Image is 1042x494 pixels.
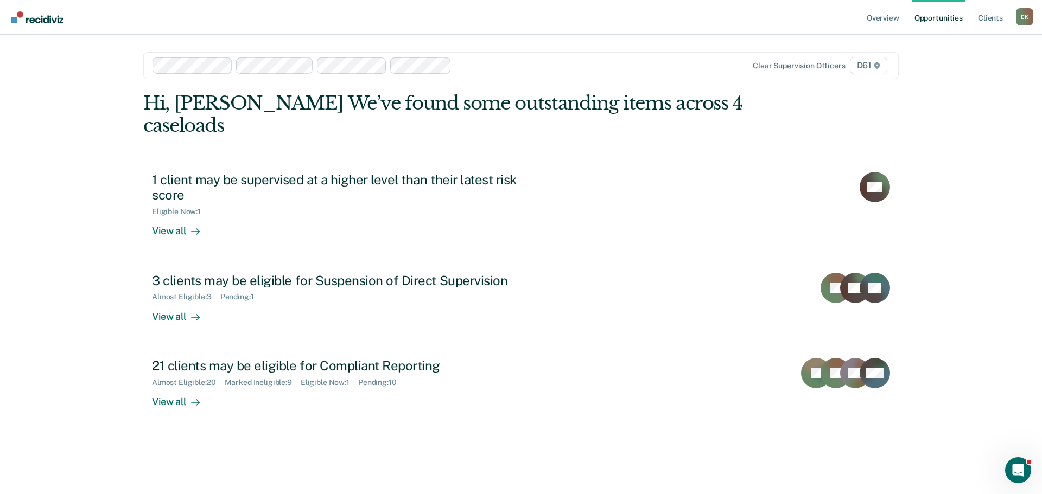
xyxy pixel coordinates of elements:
div: View all [152,387,213,408]
div: 3 clients may be eligible for Suspension of Direct Supervision [152,273,533,288]
div: Almost Eligible : 20 [152,378,225,387]
a: 21 clients may be eligible for Compliant ReportingAlmost Eligible:20Marked Ineligible:9Eligible N... [143,349,899,434]
div: Pending : 10 [358,378,405,387]
a: 3 clients may be eligible for Suspension of Direct SupervisionAlmost Eligible:3Pending:1View all [143,264,899,349]
div: Hi, [PERSON_NAME] We’ve found some outstanding items across 4 caseloads [143,92,748,137]
img: Recidiviz [11,11,63,23]
div: E K [1016,8,1033,25]
div: Clear supervision officers [753,61,845,70]
div: View all [152,301,213,323]
div: Eligible Now : 1 [301,378,358,387]
div: 1 client may be supervised at a higher level than their latest risk score [152,172,533,203]
div: Marked Ineligible : 9 [225,378,301,387]
div: Almost Eligible : 3 [152,292,220,301]
iframe: Intercom live chat [1005,457,1031,483]
a: 1 client may be supervised at a higher level than their latest risk scoreEligible Now:1View all [143,163,899,264]
div: Eligible Now : 1 [152,207,209,216]
div: 21 clients may be eligible for Compliant Reporting [152,358,533,374]
span: D61 [850,57,887,74]
div: View all [152,216,213,238]
div: Pending : 1 [220,292,263,301]
button: Profile dropdown button [1016,8,1033,25]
